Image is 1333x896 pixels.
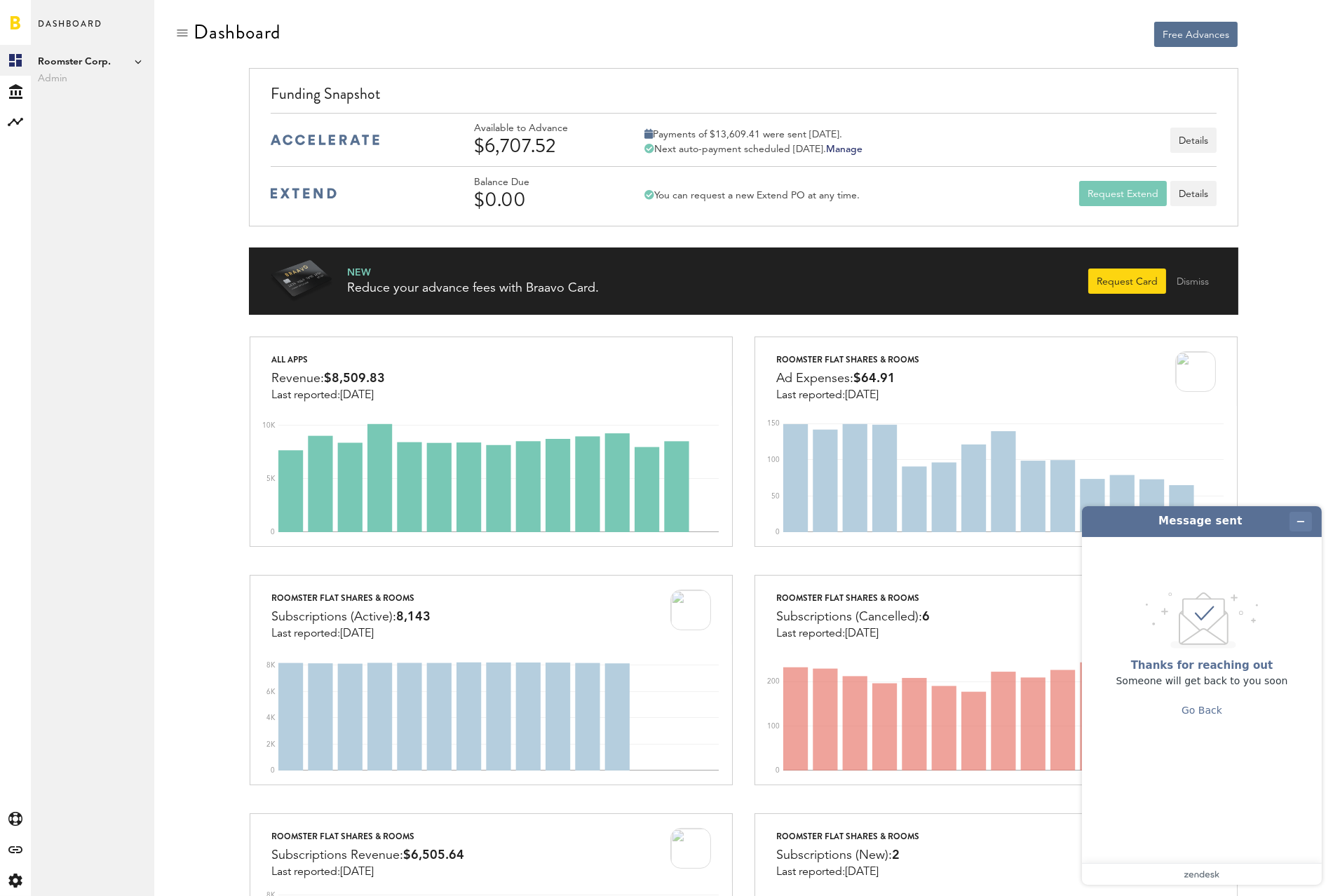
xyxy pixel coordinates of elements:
span: 2 [892,849,900,862]
img: 100x100bb_3Hlnjwi.jpg [670,828,711,869]
div: Payments of $13,609.41 were sent [DATE]. [644,128,862,141]
div: $0.00 [474,189,607,211]
div: Subscriptions Revenue: [271,845,464,866]
text: 50 [771,493,780,500]
div: Roomster flat shares & rooms [776,828,919,845]
div: Reduce your advance fees with Braavo Card. [347,280,599,297]
button: Request Extend [1079,181,1167,206]
span: Admin [38,70,147,87]
div: Subscriptions (New): [776,845,919,866]
div: Last reported: [271,866,464,878]
div: Subscriptions (Cancelled): [776,606,930,627]
div: Roomster flat shares & rooms [776,590,930,606]
a: Details [1170,181,1217,206]
div: Dashboard [194,21,280,43]
div: Revenue: [271,368,385,389]
span: [DATE] [845,390,879,401]
span: [DATE] [845,628,879,639]
span: Dashboard [38,15,102,45]
div: Roomster flat shares & rooms [271,828,464,845]
img: extend-medium-blue-logo.svg [271,188,337,199]
span: $64.91 [853,372,895,385]
span: $8,509.83 [324,372,385,385]
div: Subscriptions (Active): [271,606,431,627]
text: 100 [767,456,780,463]
button: Dismiss [1168,269,1217,294]
div: Last reported: [776,389,919,402]
a: Manage [826,144,862,154]
div: Available to Advance [474,123,607,135]
img: accelerate-medium-blue-logo.svg [271,135,379,145]
span: Support [29,10,80,22]
span: Roomster Corp. [38,53,147,70]
button: Details [1170,128,1217,153]
div: Ad Expenses: [776,368,919,389]
text: 8K [266,662,276,669]
text: 2K [266,741,276,748]
span: 8,143 [396,611,431,623]
text: 0 [776,529,780,536]
text: 10K [262,422,276,429]
text: 150 [767,420,780,427]
div: You can request a new Extend PO at any time. [644,189,860,202]
div: Roomster flat shares & rooms [271,590,431,606]
div: Last reported: [271,389,385,402]
div: Next auto-payment scheduled [DATE]. [644,143,862,156]
text: 0 [271,529,275,536]
span: 6 [922,611,930,623]
div: Last reported: [776,627,930,640]
img: 100x100bb_3Hlnjwi.jpg [1175,351,1216,392]
div: Roomster flat shares & rooms [776,351,919,368]
div: All apps [271,351,385,368]
iframe: Find more information here [1071,495,1333,896]
text: 5K [266,475,276,482]
text: 0 [776,767,780,774]
span: [DATE] [340,867,374,878]
span: [DATE] [845,867,879,878]
span: $6,505.64 [403,849,464,862]
div: Balance Due [474,177,607,189]
text: 4K [266,714,276,721]
button: Request Card [1088,269,1166,294]
div: Funding Snapshot [271,83,1217,113]
span: [DATE] [340,390,374,401]
text: 100 [767,723,780,730]
button: Free Advances [1154,22,1238,47]
text: 200 [767,678,780,685]
span: [DATE] [340,628,374,639]
div: $6,707.52 [474,135,607,157]
img: Braavo Card [270,260,333,302]
div: Last reported: [271,627,431,640]
div: Last reported: [776,866,919,878]
text: 0 [271,767,275,774]
text: 6K [266,688,276,695]
img: 100x100bb_3Hlnjwi.jpg [670,590,711,630]
div: NEW [347,266,599,280]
